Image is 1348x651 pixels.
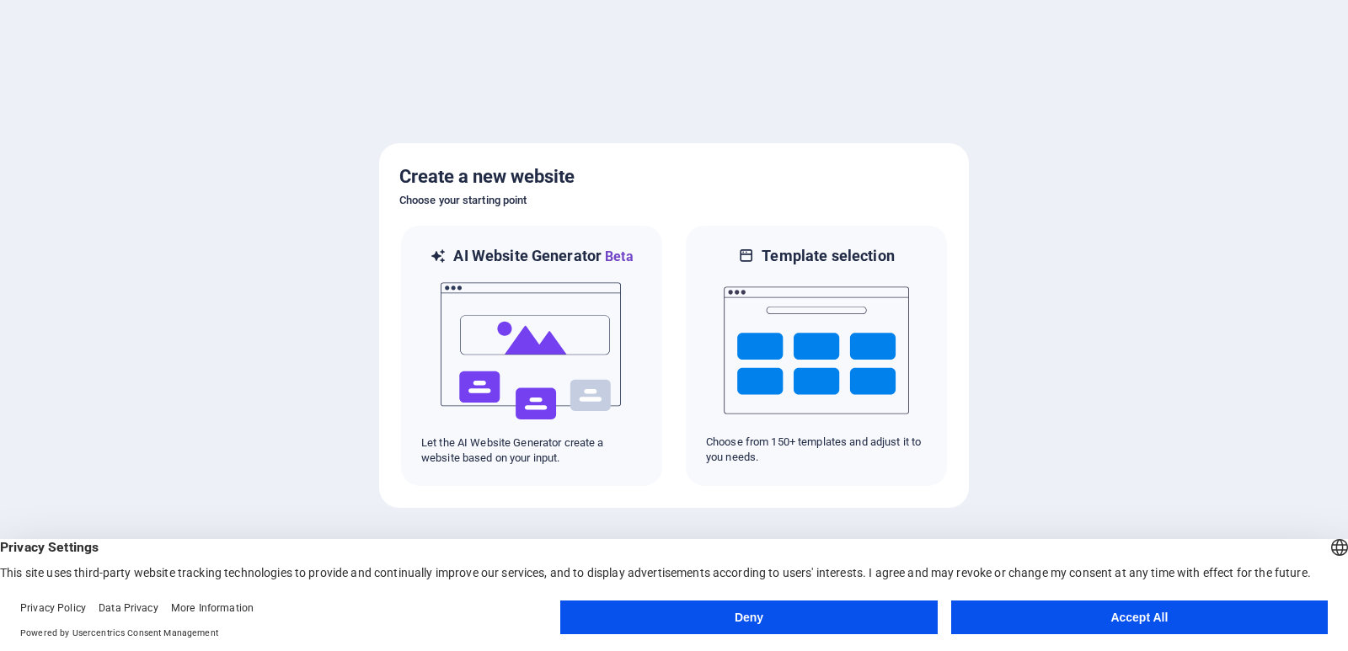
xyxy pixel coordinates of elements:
div: AI Website GeneratorBetaaiLet the AI Website Generator create a website based on your input. [399,224,664,488]
h5: Create a new website [399,163,949,190]
span: Beta [602,248,634,264]
h6: Choose your starting point [399,190,949,211]
p: Let the AI Website Generator create a website based on your input. [421,435,642,466]
img: ai [439,267,624,435]
p: Choose from 150+ templates and adjust it to you needs. [706,435,927,465]
h6: Template selection [762,246,894,266]
h6: AI Website Generator [453,246,633,267]
div: Template selectionChoose from 150+ templates and adjust it to you needs. [684,224,949,488]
